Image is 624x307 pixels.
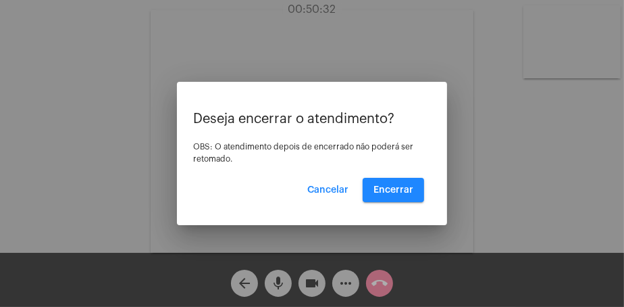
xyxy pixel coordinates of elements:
span: Encerrar [373,185,413,195]
button: Encerrar [363,178,424,202]
span: Cancelar [307,185,348,195]
span: OBS: O atendimento depois de encerrado não poderá ser retomado. [193,143,413,163]
button: Cancelar [296,178,359,202]
p: Deseja encerrar o atendimento? [193,112,431,126]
